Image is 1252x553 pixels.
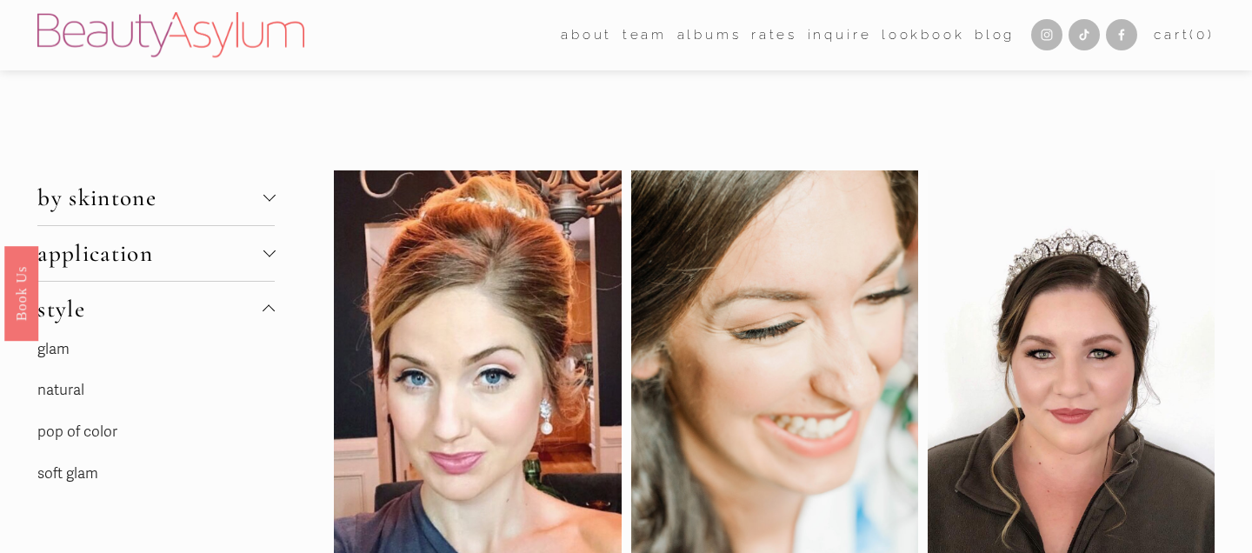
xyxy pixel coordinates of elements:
button: style [37,282,275,336]
button: application [37,226,275,281]
span: about [561,23,612,47]
a: TikTok [1069,19,1100,50]
span: ( ) [1189,27,1214,43]
a: albums [677,22,742,49]
span: by skintone [37,183,263,212]
a: Instagram [1031,19,1062,50]
a: folder dropdown [623,22,667,49]
span: style [37,295,263,323]
a: Blog [975,22,1015,49]
img: Beauty Asylum | Bridal Hair &amp; Makeup Charlotte &amp; Atlanta [37,12,304,57]
a: pop of color [37,423,117,441]
span: application [37,239,263,268]
a: Rates [751,22,797,49]
a: Inquire [808,22,872,49]
a: soft glam [37,464,98,483]
a: Lookbook [882,22,965,49]
a: Facebook [1106,19,1137,50]
span: team [623,23,667,47]
div: style [37,336,275,528]
span: 0 [1196,27,1208,43]
a: glam [37,340,70,358]
a: Book Us [4,246,38,341]
a: folder dropdown [561,22,612,49]
button: by skintone [37,170,275,225]
a: natural [37,381,84,399]
a: 0 items in cart [1154,23,1215,47]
